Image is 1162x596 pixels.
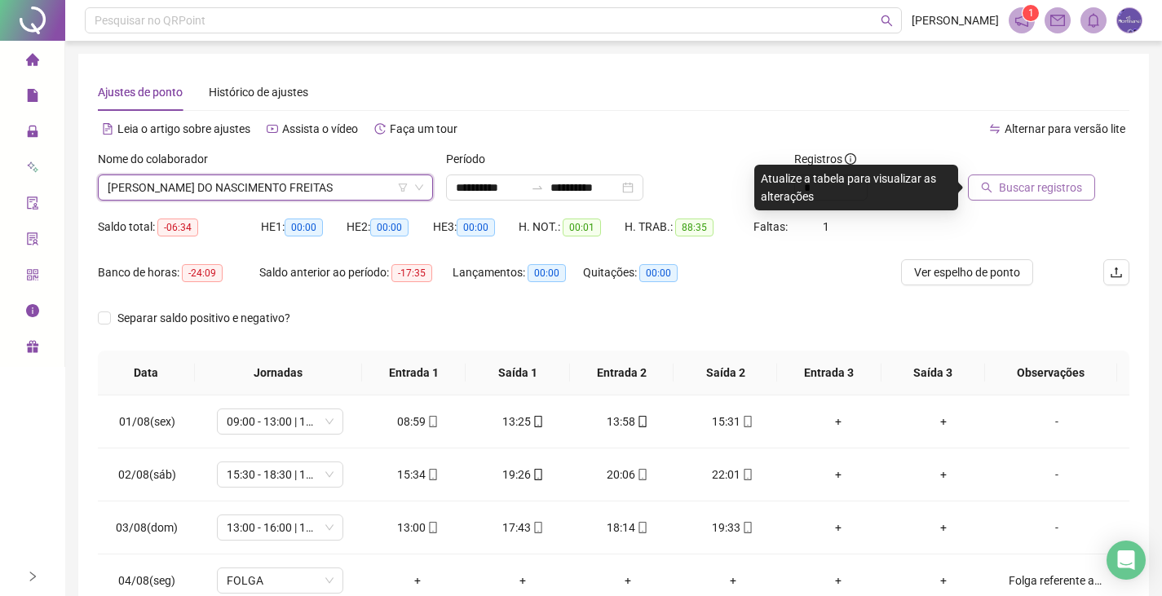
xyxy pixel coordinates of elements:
th: Jornadas [195,351,362,395]
span: Leia o artigo sobre ajustes [117,122,250,135]
span: -24:09 [182,264,223,282]
span: lock [26,117,39,150]
div: HE 3: [433,218,519,236]
div: 18:14 [588,519,667,536]
span: file-text [102,123,113,135]
span: mobile [426,522,439,533]
div: - [1009,413,1105,430]
span: mobile [426,416,439,427]
th: Entrada 1 [362,351,466,395]
div: H. NOT.: [519,218,625,236]
span: history [374,123,386,135]
button: Buscar registros [968,174,1095,201]
span: info-circle [26,297,39,329]
div: 13:58 [588,413,667,430]
span: mobile [740,469,753,480]
div: + [904,572,983,589]
div: + [798,466,877,483]
div: 15:31 [693,413,772,430]
th: Entrada 3 [777,351,881,395]
span: home [26,46,39,78]
span: Ajustes de ponto [98,86,183,99]
div: + [904,413,983,430]
span: mail [1050,13,1065,28]
span: 04/08(seg) [118,574,175,587]
div: Saldo total: [98,218,261,236]
div: HE 1: [261,218,347,236]
div: H. TRAB.: [625,218,753,236]
span: swap [989,123,1001,135]
span: 13:00 - 16:00 | 16:30 - 19:30 [227,515,334,540]
span: mobile [531,469,544,480]
div: HE 2: [347,218,432,236]
th: Data [98,351,195,395]
div: Open Intercom Messenger [1107,541,1146,580]
div: 19:26 [484,466,563,483]
span: Observações [998,364,1104,382]
div: + [378,572,457,589]
span: VANESSA CASSIA DO NASCIMENTO FREITAS [108,175,423,200]
span: audit [26,189,39,222]
th: Saída 3 [881,351,985,395]
span: -17:35 [391,264,432,282]
span: Registros [794,150,856,168]
span: 02/08(sáb) [118,468,176,481]
span: upload [1110,266,1123,279]
div: + [904,519,983,536]
div: + [693,572,772,589]
span: right [27,571,38,582]
div: 08:59 [378,413,457,430]
span: 03/08(dom) [116,521,178,534]
div: Folga referente ao dia 03/08 [1009,572,1105,589]
label: Período [446,150,496,168]
span: Ver espelho de ponto [914,263,1020,281]
div: Banco de horas: [98,263,259,282]
span: 1 [1028,7,1034,19]
span: 00:01 [563,219,601,236]
div: - [1009,519,1105,536]
span: bell [1086,13,1101,28]
span: notification [1014,13,1029,28]
span: solution [26,225,39,258]
span: Alternar para versão lite [1005,122,1125,135]
div: - [1009,466,1105,483]
span: search [881,15,893,27]
span: mobile [531,522,544,533]
span: 00:00 [457,219,495,236]
span: gift [26,333,39,365]
span: FOLGA [227,568,334,593]
span: 88:35 [675,219,714,236]
span: search [981,182,992,193]
div: Atualize a tabela para visualizar as alterações [754,165,958,210]
div: 20:06 [588,466,667,483]
div: 13:00 [378,519,457,536]
div: 19:33 [693,519,772,536]
span: Assista o vídeo [282,122,358,135]
span: 15:30 - 18:30 | 19:00 - 22:00 [227,462,334,487]
div: + [798,519,877,536]
div: + [484,572,563,589]
span: swap-right [531,181,544,194]
span: Faça um tour [390,122,457,135]
span: mobile [740,522,753,533]
span: Histórico de ajustes [209,86,308,99]
button: Ver espelho de ponto [901,259,1033,285]
span: filter [398,183,408,192]
span: [PERSON_NAME] [912,11,999,29]
span: mobile [635,522,648,533]
div: Quitações: [583,263,712,282]
div: 17:43 [484,519,563,536]
span: mobile [426,469,439,480]
span: 1 [823,220,829,233]
span: mobile [635,416,648,427]
span: 01/08(sex) [119,415,175,428]
span: down [414,183,424,192]
div: + [798,413,877,430]
label: Nome do colaborador [98,150,219,168]
div: 15:34 [378,466,457,483]
span: 00:00 [285,219,323,236]
span: -06:34 [157,219,198,236]
span: Buscar registros [999,179,1082,196]
span: info-circle [845,153,856,165]
div: + [588,572,667,589]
